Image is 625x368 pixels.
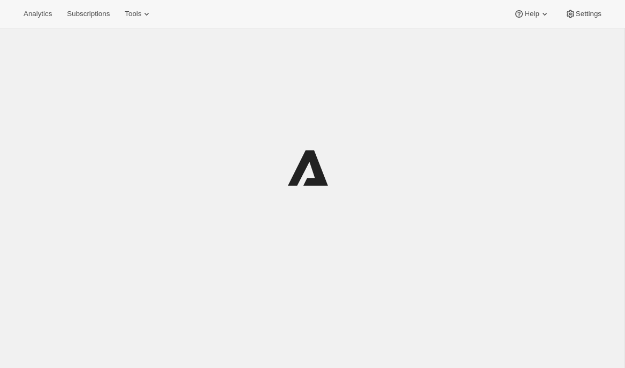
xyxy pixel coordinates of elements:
span: Help [524,10,539,18]
span: Settings [576,10,601,18]
span: Tools [125,10,141,18]
button: Analytics [17,6,58,21]
button: Settings [559,6,608,21]
span: Subscriptions [67,10,110,18]
button: Help [507,6,556,21]
button: Subscriptions [60,6,116,21]
span: Analytics [24,10,52,18]
button: Tools [118,6,158,21]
